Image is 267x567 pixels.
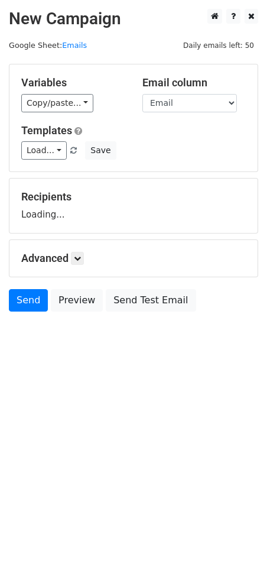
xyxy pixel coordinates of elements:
a: Send [9,289,48,312]
a: Send Test Email [106,289,196,312]
a: Emails [62,41,87,50]
span: Daily emails left: 50 [179,39,258,52]
a: Preview [51,289,103,312]
h5: Email column [142,76,246,89]
h5: Advanced [21,252,246,265]
div: Loading... [21,190,246,221]
a: Load... [21,141,67,160]
a: Daily emails left: 50 [179,41,258,50]
h2: New Campaign [9,9,258,29]
h5: Variables [21,76,125,89]
small: Google Sheet: [9,41,87,50]
a: Templates [21,124,72,137]
a: Copy/paste... [21,94,93,112]
button: Save [85,141,116,160]
h5: Recipients [21,190,246,203]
